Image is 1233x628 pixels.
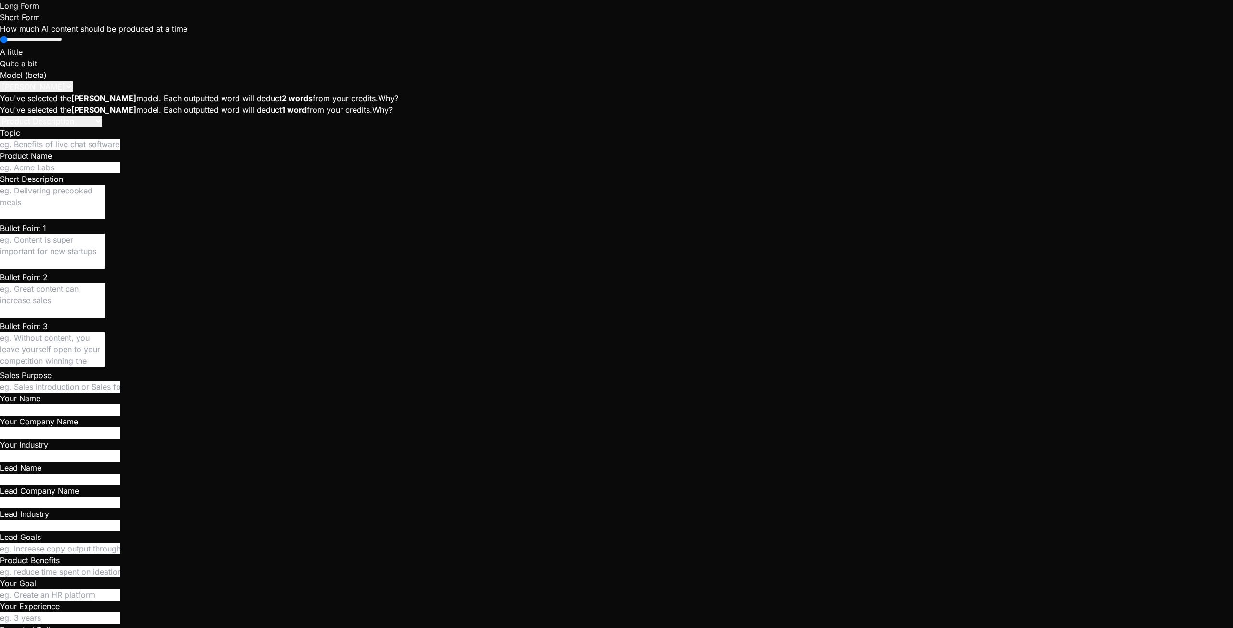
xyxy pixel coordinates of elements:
[71,93,136,103] strong: [PERSON_NAME]
[372,105,393,115] a: Why?
[282,105,307,115] strong: 1 word
[378,93,398,103] a: Why?
[282,93,313,103] strong: 2 words
[71,105,136,115] strong: [PERSON_NAME]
